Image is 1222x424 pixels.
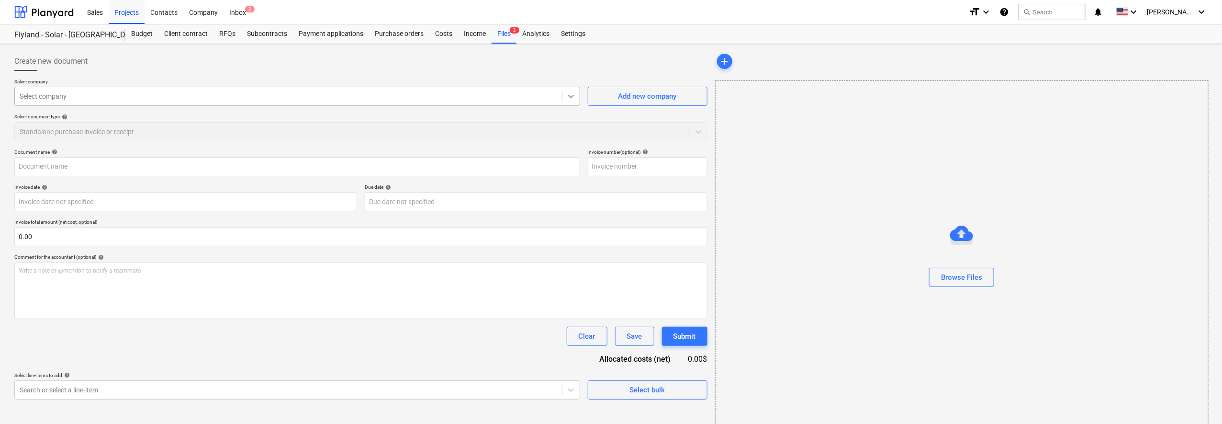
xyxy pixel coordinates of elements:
[1019,4,1086,20] button: Search
[588,380,707,400] button: Select bulk
[458,24,492,44] a: Income
[14,149,580,155] div: Document name
[1147,8,1195,16] span: [PERSON_NAME]
[158,24,213,44] a: Client contract
[929,268,994,287] button: Browse Files
[510,27,519,34] span: 2
[245,6,255,12] span: 2
[1128,6,1140,18] i: keyboard_arrow_down
[60,114,67,120] span: help
[365,192,707,211] input: Due date not specified
[980,6,992,18] i: keyboard_arrow_down
[125,24,158,44] a: Budget
[588,157,707,176] input: Invoice number
[492,24,516,44] a: Files2
[1093,6,1103,18] i: notifications
[50,149,57,155] span: help
[14,30,114,40] div: Flyland - Solar - [GEOGRAPHIC_DATA]
[14,79,580,87] p: Select company
[588,87,707,106] button: Add new company
[62,372,70,378] span: help
[1174,378,1222,424] iframe: Chat Widget
[429,24,458,44] a: Costs
[567,327,607,346] button: Clear
[719,56,730,67] span: add
[14,192,357,211] input: Invoice date not specified
[1023,8,1031,16] span: search
[516,24,555,44] a: Analytics
[673,330,696,343] div: Submit
[999,6,1009,18] i: Knowledge base
[588,149,707,155] div: Invoice number (optional)
[627,330,642,343] div: Save
[579,330,595,343] div: Clear
[662,327,707,346] button: Submit
[14,184,357,190] div: Invoice date
[969,6,980,18] i: format_size
[618,90,677,103] div: Add new company
[583,354,686,365] div: Allocated costs (net)
[14,254,707,260] div: Comment for the accountant (optional)
[686,354,707,365] div: 0.00$
[941,271,982,284] div: Browse Files
[14,56,88,67] span: Create new document
[365,184,707,190] div: Due date
[630,384,665,396] div: Select bulk
[14,219,707,227] p: Invoice total amount (net cost, optional)
[615,327,654,346] button: Save
[14,114,707,120] div: Select document type
[14,157,580,176] input: Document name
[293,24,369,44] a: Payment applications
[641,149,649,155] span: help
[1196,6,1208,18] i: keyboard_arrow_down
[492,24,516,44] div: Files
[14,372,580,378] div: Select line-items to add
[40,184,47,190] span: help
[369,24,429,44] a: Purchase orders
[96,254,104,260] span: help
[241,24,293,44] a: Subcontracts
[555,24,591,44] a: Settings
[383,184,391,190] span: help
[14,227,707,246] input: Invoice total amount (net cost, optional)
[213,24,241,44] a: RFQs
